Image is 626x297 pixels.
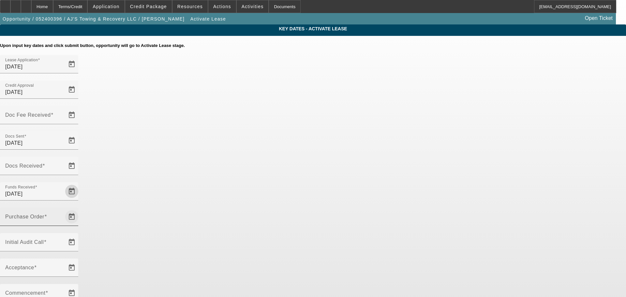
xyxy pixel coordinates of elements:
span: Credit Package [130,4,167,9]
a: Open Ticket [582,13,615,24]
button: Actions [208,0,236,13]
button: Open calendar [65,210,78,223]
span: Activate Lease [190,16,226,22]
button: Open calendar [65,185,78,198]
mat-label: Purchase Order [5,214,44,219]
mat-label: Docs Sent [5,134,24,139]
mat-label: Credit Approval [5,83,34,88]
span: Key Dates - Activate Lease [5,26,621,31]
button: Open calendar [65,159,78,172]
button: Activate Lease [189,13,228,25]
button: Activities [237,0,269,13]
mat-label: Docs Received [5,163,42,169]
span: Application [93,4,119,9]
span: Actions [213,4,231,9]
mat-label: Commencement [5,290,45,296]
button: Open calendar [65,109,78,122]
mat-label: Lease Application [5,58,38,62]
span: Resources [177,4,203,9]
span: Activities [242,4,264,9]
mat-label: Acceptance [5,265,34,270]
mat-label: Doc Fee Received [5,112,51,118]
button: Credit Package [125,0,172,13]
button: Application [88,0,124,13]
button: Open calendar [65,58,78,71]
mat-label: Funds Received [5,185,35,189]
mat-label: Initial Audit Call [5,239,44,245]
button: Open calendar [65,134,78,147]
span: Opportunity / 052400396 / AJ'S Towing & Recovery LLC / [PERSON_NAME] [3,16,185,22]
button: Open calendar [65,83,78,96]
button: Open calendar [65,236,78,249]
button: Resources [172,0,208,13]
button: Open calendar [65,261,78,274]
